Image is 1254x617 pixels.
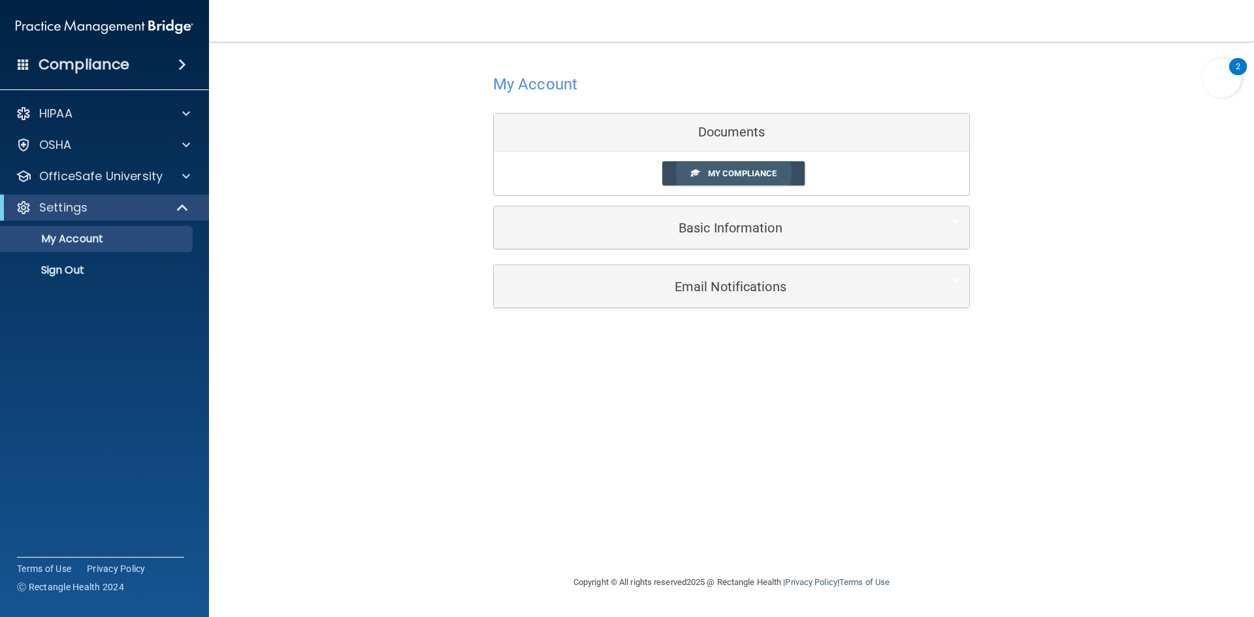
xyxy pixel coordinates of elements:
[494,114,969,151] div: Documents
[17,562,71,575] a: Terms of Use
[87,562,146,575] a: Privacy Policy
[8,264,187,277] p: Sign Out
[493,76,577,93] h4: My Account
[504,221,920,235] h5: Basic Information
[17,580,124,593] span: Ⓒ Rectangle Health 2024
[504,213,959,242] a: Basic Information
[39,55,129,74] h4: Compliance
[16,137,190,153] a: OSHA
[708,168,777,178] span: My Compliance
[504,279,920,294] h5: Email Notifications
[39,137,72,153] p: OSHA
[39,106,72,121] p: HIPAA
[16,168,190,184] a: OfficeSafe University
[1236,67,1240,84] div: 2
[16,106,190,121] a: HIPAA
[504,272,959,301] a: Email Notifications
[39,168,163,184] p: OfficeSafe University
[785,577,837,587] a: Privacy Policy
[16,14,193,40] img: PMB logo
[839,577,890,587] a: Terms of Use
[8,232,187,245] p: My Account
[16,200,189,215] a: Settings
[1202,59,1241,97] button: Open Resource Center, 2 new notifications
[39,200,88,215] p: Settings
[493,562,970,603] div: Copyright © All rights reserved 2025 @ Rectangle Health | |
